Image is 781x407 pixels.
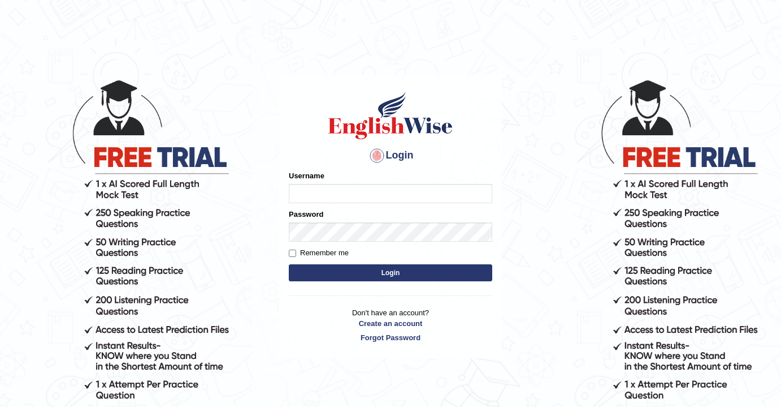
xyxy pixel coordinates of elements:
[289,318,492,329] a: Create an account
[289,247,349,259] label: Remember me
[289,264,492,281] button: Login
[289,209,323,220] label: Password
[289,147,492,165] h4: Login
[289,170,324,181] label: Username
[289,332,492,343] a: Forgot Password
[289,250,296,257] input: Remember me
[289,307,492,342] p: Don't have an account?
[326,90,455,141] img: Logo of English Wise sign in for intelligent practice with AI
